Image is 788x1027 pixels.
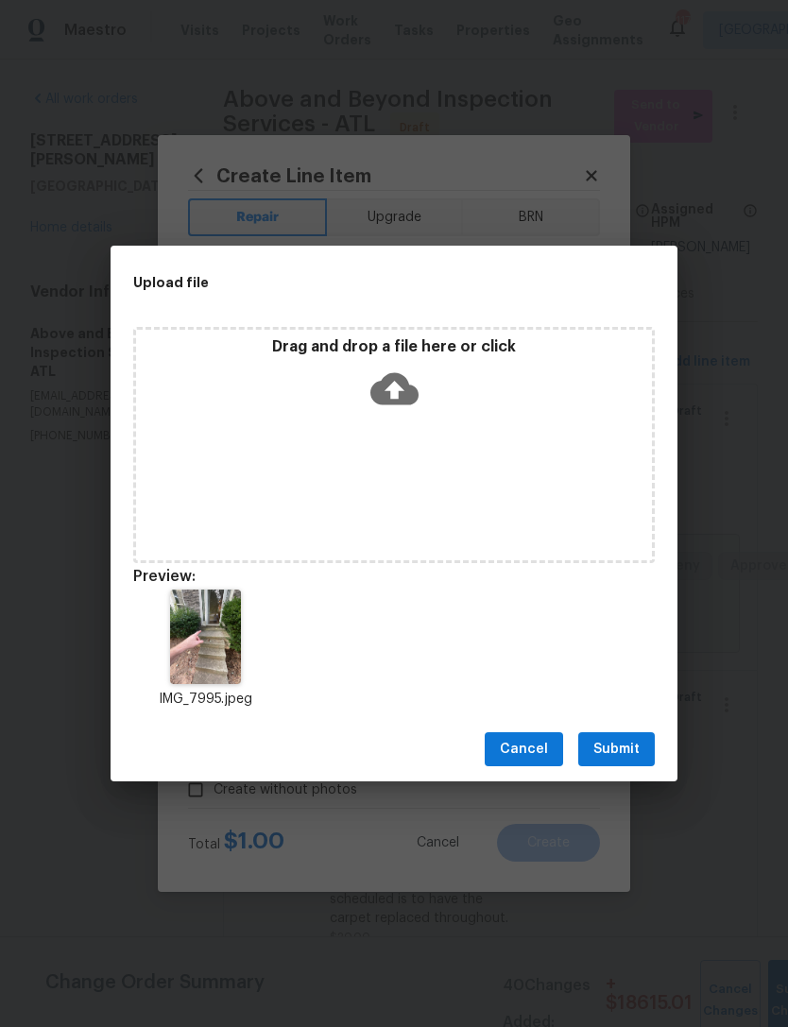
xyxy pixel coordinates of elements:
[133,690,277,710] p: IMG_7995.jpeg
[136,337,652,357] p: Drag and drop a file here or click
[485,732,563,767] button: Cancel
[578,732,655,767] button: Submit
[170,590,241,684] img: 2Q==
[500,738,548,762] span: Cancel
[593,738,640,762] span: Submit
[133,272,570,293] h2: Upload file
